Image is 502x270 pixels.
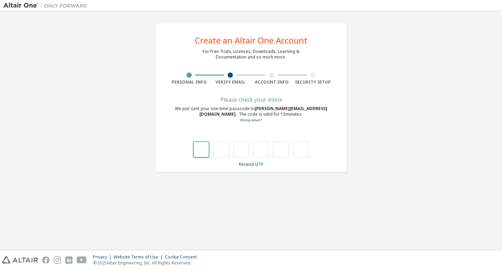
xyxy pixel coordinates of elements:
[292,79,334,85] div: Security Setup
[168,79,210,85] div: Personal Info
[203,49,299,60] div: For Free Trials, Licenses, Downloads, Learning & Documentation and so much more.
[240,118,262,122] a: Go back to the registration form
[168,106,334,123] div: We just sent your one-time passcode to . The code is valid for 15 minutes.
[195,36,307,45] div: Create an Altair One Account
[77,256,87,264] img: youtube.svg
[168,98,334,102] div: Please check your inbox
[65,256,73,264] img: linkedin.svg
[165,254,201,260] div: Cookie Consent
[42,256,50,264] img: facebook.svg
[93,254,114,260] div: Privacy
[199,106,327,117] span: [PERSON_NAME][EMAIL_ADDRESS][DOMAIN_NAME]
[54,256,61,264] img: instagram.svg
[210,79,251,85] div: Verify Email
[3,2,91,9] img: Altair One
[114,254,165,260] div: Website Terms of Use
[251,79,292,85] div: Account Info
[93,260,201,266] p: © 2025 Altair Engineering, Inc. All Rights Reserved.
[2,256,38,264] img: altair_logo.svg
[239,161,264,167] a: Resend OTP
